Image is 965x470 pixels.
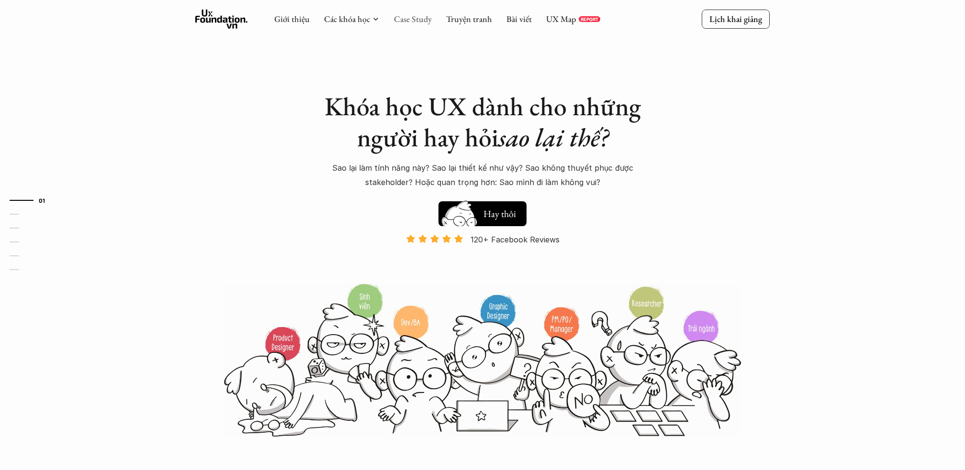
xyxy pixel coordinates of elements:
a: Hay thôi [438,197,527,226]
p: Sao lại làm tính năng này? Sao lại thiết kế như vậy? Sao không thuyết phục được stakeholder? Hoặc... [315,161,650,190]
a: Các khóa học [324,13,370,24]
a: REPORT [579,16,600,22]
p: Lịch khai giảng [709,13,762,24]
strong: 01 [39,197,45,204]
a: 01 [10,195,55,206]
a: UX Map [546,13,576,24]
a: 120+ Facebook Reviews [397,234,568,282]
a: Truyện tranh [446,13,492,24]
a: Bài viết [506,13,532,24]
a: Case Study [394,13,432,24]
a: Lịch khai giảng [702,10,770,28]
p: REPORT [581,16,598,22]
em: sao lại thế? [498,120,608,154]
h1: Khóa học UX dành cho những người hay hỏi [315,91,650,153]
p: 120+ Facebook Reviews [471,232,560,247]
a: Giới thiệu [274,13,310,24]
